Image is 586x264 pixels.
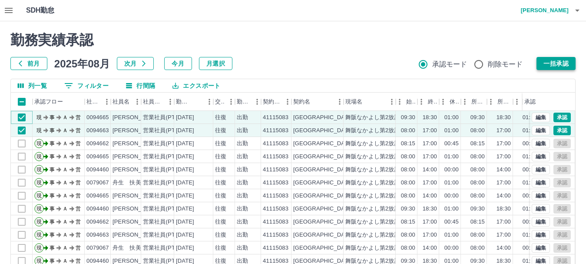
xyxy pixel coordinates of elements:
text: Ａ [63,167,68,173]
div: 契約名 [293,93,310,111]
div: [DATE] [176,231,194,239]
div: [DATE] [176,127,194,135]
div: 出勤 [237,244,248,252]
div: 営業社員(PT契約) [143,166,189,174]
div: 17:00 [423,140,437,148]
div: 08:00 [401,231,415,239]
div: [GEOGRAPHIC_DATA] [293,114,353,122]
button: 承認 [553,126,571,135]
div: 41115083 [263,192,288,200]
div: 08:00 [401,127,415,135]
div: 09:30 [470,114,485,122]
div: 営業社員(PT契約) [143,140,189,148]
text: 事 [50,219,55,225]
div: 往復 [215,140,226,148]
div: 社員区分 [143,93,164,111]
div: 社員名 [111,93,141,111]
div: [PERSON_NAME] [113,153,160,161]
div: [DATE] [176,179,194,187]
div: 01:00 [523,231,537,239]
div: 営業社員(PT契約) [143,114,189,122]
button: ソート [191,96,203,108]
div: 社員番号 [85,93,111,111]
div: 17:00 [423,218,437,226]
div: 舞阪なかよし第2放課後児童会 [345,127,423,135]
div: 社員区分 [141,93,174,111]
text: Ａ [63,140,68,147]
div: [GEOGRAPHIC_DATA] [293,192,353,200]
div: 舞阪なかよし第2放課後児童会 [345,205,423,213]
div: [PERSON_NAME] [113,192,160,200]
div: 41115083 [263,244,288,252]
div: 終業 [417,93,439,111]
div: 出勤 [237,127,248,135]
div: 00:00 [444,166,459,174]
div: [PERSON_NAME] [113,166,160,174]
div: 00:45 [444,140,459,148]
div: 18:30 [497,114,511,122]
div: 出勤 [237,192,248,200]
div: 往復 [215,205,226,213]
button: 承認 [553,113,571,122]
div: 00:00 [523,244,537,252]
div: 01:00 [523,153,537,161]
div: 承認フロー [34,93,63,111]
div: 0094663 [86,231,109,239]
div: 18:30 [497,205,511,213]
button: 編集 [532,165,550,174]
text: 事 [50,167,55,173]
div: 17:00 [497,140,511,148]
button: 編集 [532,191,550,201]
div: [DATE] [176,153,194,161]
div: 01:00 [444,205,459,213]
div: [PERSON_NAME] [113,114,160,122]
button: 編集 [532,113,550,122]
div: [PERSON_NAME] [113,218,160,226]
div: 41115083 [263,127,288,135]
text: 現 [36,258,42,264]
div: 09:30 [401,205,415,213]
div: 00:45 [444,218,459,226]
div: 営業社員(PT契約) [143,218,189,226]
div: [DATE] [176,114,194,122]
span: 承認モード [432,59,467,70]
div: 出勤 [237,231,248,239]
div: 往復 [215,153,226,161]
div: 17:00 [423,153,437,161]
div: 舞阪なかよし第2放課後児童会 [345,244,423,252]
div: 往復 [215,192,226,200]
button: メニュー [333,95,346,108]
div: 41115083 [263,140,288,148]
div: 0094662 [86,140,109,148]
div: 17:00 [423,231,437,239]
div: 01:00 [444,153,459,161]
div: 00:00 [523,192,537,200]
div: 舞阪なかよし第2放課後児童会 [345,166,423,174]
div: 出勤 [237,218,248,226]
div: 社員名 [113,93,129,111]
button: メニュー [225,95,238,108]
div: 01:00 [523,127,537,135]
div: 08:00 [470,231,485,239]
div: 17:00 [497,153,511,161]
div: 所定開始 [461,93,487,111]
div: 41115083 [263,179,288,187]
div: 往復 [215,114,226,122]
div: 08:15 [470,140,485,148]
text: 事 [50,154,55,160]
text: 事 [50,140,55,147]
div: 始業 [406,93,416,111]
text: 現 [36,232,42,238]
text: 営 [76,167,81,173]
div: 0094663 [86,127,109,135]
div: 往復 [215,231,226,239]
div: [PERSON_NAME] [113,140,160,148]
button: 編集 [532,152,550,161]
button: 月選択 [199,57,232,70]
div: 17:00 [423,179,437,187]
div: 00:45 [523,218,537,226]
div: 契約コード [263,93,281,111]
text: 事 [50,258,55,264]
div: 営業社員(PT契約) [143,127,189,135]
div: 営業社員(PT契約) [143,153,189,161]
